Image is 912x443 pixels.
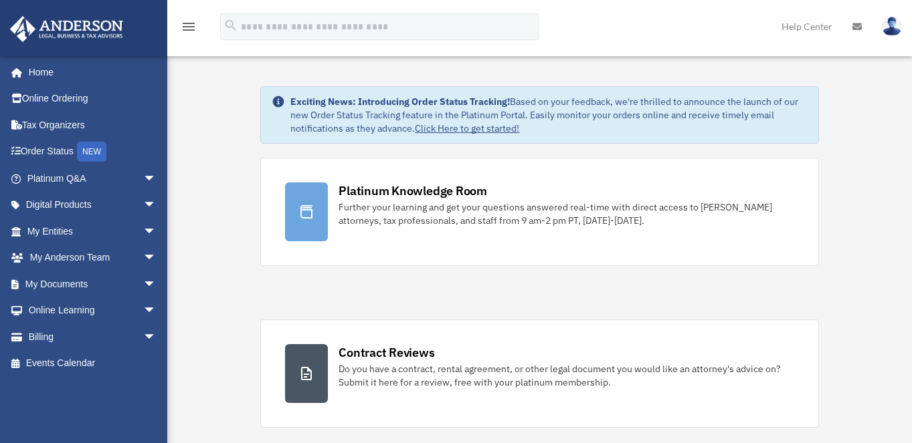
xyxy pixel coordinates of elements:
span: arrow_drop_down [143,271,170,298]
a: Click Here to get started! [415,122,519,134]
img: Anderson Advisors Platinum Portal [6,16,127,42]
a: Tax Organizers [9,112,177,138]
span: arrow_drop_down [143,192,170,219]
div: Based on your feedback, we're thrilled to announce the launch of our new Order Status Tracking fe... [290,95,807,135]
div: NEW [77,142,106,162]
a: Digital Productsarrow_drop_down [9,192,177,218]
div: Platinum Knowledge Room [339,182,487,199]
a: menu [181,23,197,35]
div: Further your learning and get your questions answered real-time with direct access to [PERSON_NAM... [339,200,794,227]
span: arrow_drop_down [143,245,170,272]
a: Home [9,59,170,86]
a: Order StatusNEW [9,138,177,166]
a: My Anderson Teamarrow_drop_down [9,245,177,271]
span: arrow_drop_down [143,297,170,325]
strong: Exciting News: Introducing Order Status Tracking! [290,96,510,108]
a: My Documentsarrow_drop_down [9,271,177,297]
a: Platinum Q&Aarrow_drop_down [9,165,177,192]
img: User Pic [882,17,902,36]
span: arrow_drop_down [143,218,170,245]
i: menu [181,19,197,35]
a: Platinum Knowledge Room Further your learning and get your questions answered real-time with dire... [260,158,818,266]
a: Events Calendar [9,350,177,377]
div: Contract Reviews [339,344,434,361]
a: Online Ordering [9,86,177,112]
i: search [223,18,238,33]
a: Online Learningarrow_drop_down [9,297,177,324]
a: My Entitiesarrow_drop_down [9,218,177,245]
a: Billingarrow_drop_down [9,323,177,350]
div: Do you have a contract, rental agreement, or other legal document you would like an attorney's ad... [339,362,794,389]
span: arrow_drop_down [143,165,170,192]
span: arrow_drop_down [143,323,170,351]
a: Contract Reviews Do you have a contract, rental agreement, or other legal document you would like... [260,319,818,428]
